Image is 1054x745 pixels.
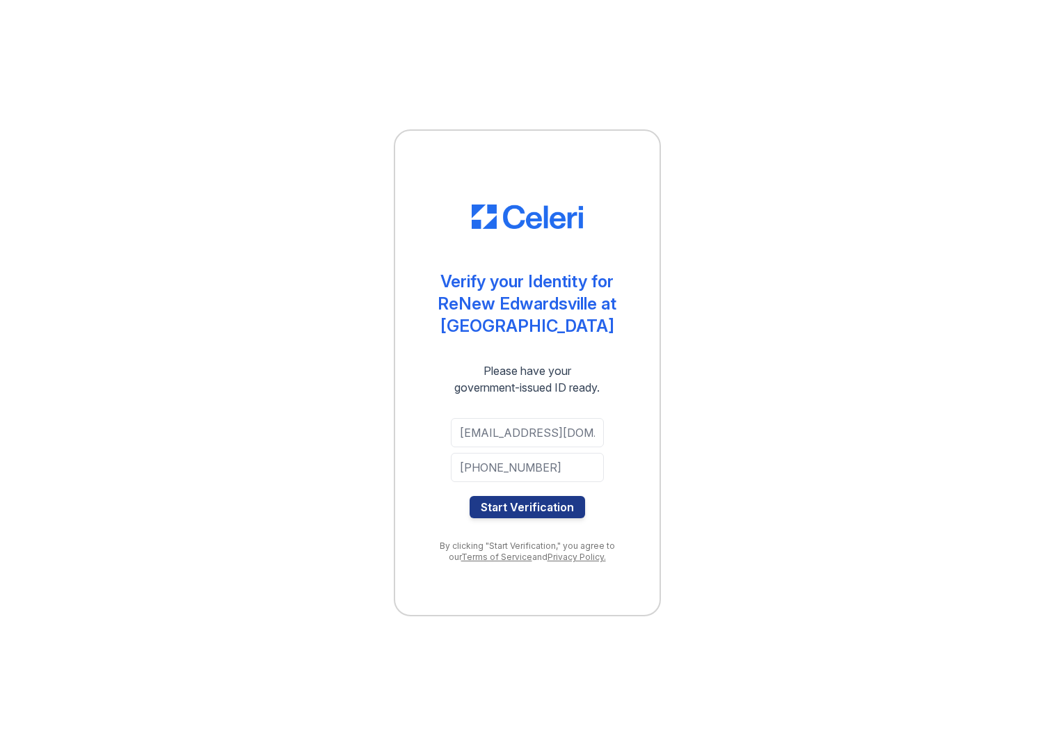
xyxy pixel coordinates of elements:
input: Email [451,418,604,447]
div: Please have your government-issued ID ready. [429,362,625,396]
button: Start Verification [470,496,585,518]
a: Terms of Service [461,552,532,562]
input: Phone [451,453,604,482]
img: CE_Logo_Blue-a8612792a0a2168367f1c8372b55b34899dd931a85d93a1a3d3e32e68fde9ad4.png [472,205,583,230]
div: By clicking "Start Verification," you agree to our and [423,540,632,563]
div: Verify your Identity for ReNew Edwardsville at [GEOGRAPHIC_DATA] [423,271,632,337]
a: Privacy Policy. [548,552,606,562]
